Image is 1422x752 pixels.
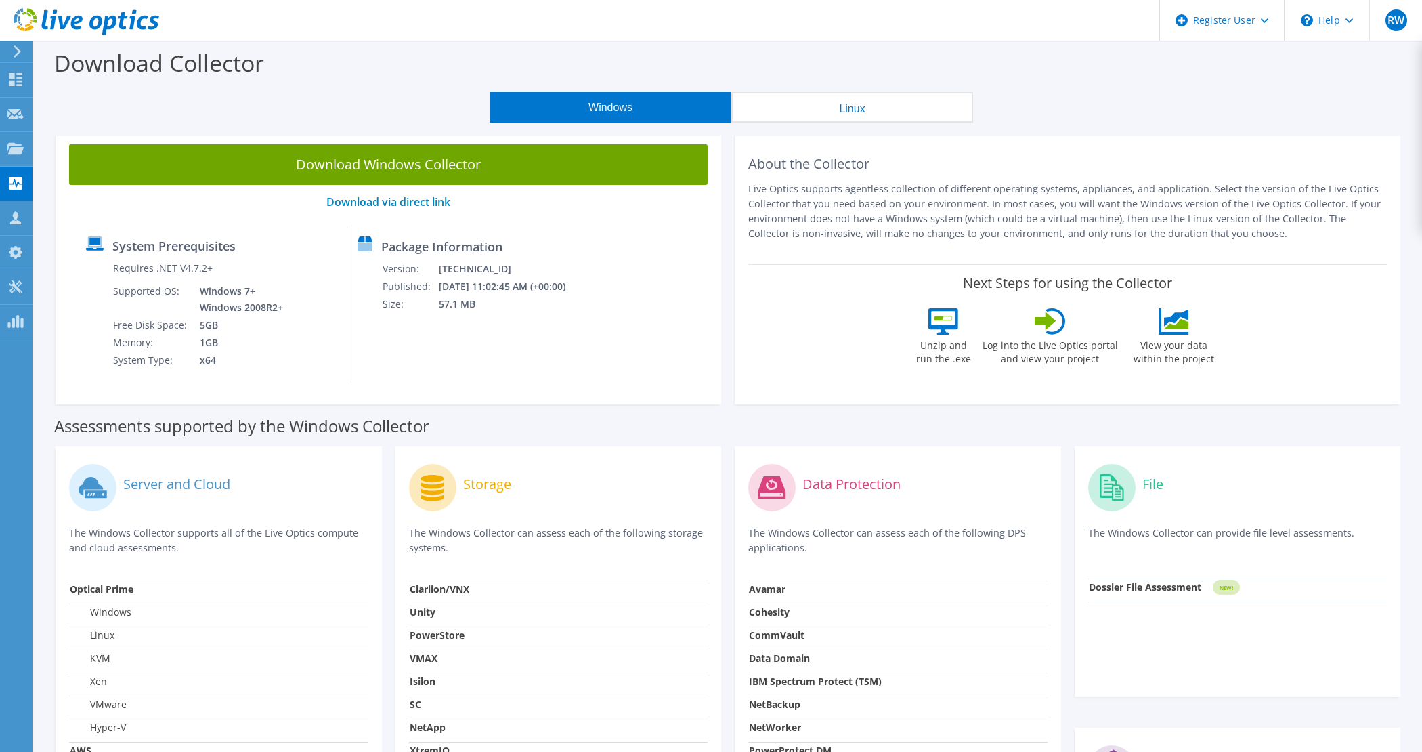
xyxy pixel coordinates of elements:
td: 5GB [190,316,286,334]
tspan: NEW! [1219,584,1232,591]
label: Next Steps for using the Collector [963,275,1172,291]
td: Windows 7+ Windows 2008R2+ [190,283,286,316]
label: Data Protection [802,478,901,491]
td: [TECHNICAL_ID] [438,260,584,278]
label: System Prerequisites [112,239,236,253]
td: Published: [382,278,438,295]
label: KVM [70,652,110,665]
h2: About the Collector [748,156,1387,172]
button: Linux [731,92,973,123]
td: Memory: [112,334,190,352]
td: 1GB [190,334,286,352]
strong: NetBackup [749,698,800,711]
button: Windows [490,92,731,123]
strong: Unity [410,606,435,619]
strong: Dossier File Assessment [1089,581,1201,593]
label: VMware [70,698,127,711]
strong: SC [410,698,421,711]
td: Version: [382,260,438,278]
strong: Avamar [749,583,785,596]
td: x64 [190,352,286,369]
label: Download Collector [54,47,264,79]
strong: VMAX [410,652,437,665]
strong: Cohesity [749,606,790,619]
strong: Clariion/VNX [410,583,469,596]
p: The Windows Collector can assess each of the following DPS applications. [748,526,1048,556]
strong: Isilon [410,675,435,688]
span: RW [1385,9,1407,31]
a: Download Windows Collector [69,144,708,185]
p: The Windows Collector supports all of the Live Optics compute and cloud assessments. [69,526,368,556]
td: 57.1 MB [438,295,584,313]
label: Linux [70,629,114,642]
strong: NetWorker [749,721,801,734]
label: Unzip and run the .exe [913,335,975,366]
strong: Data Domain [749,652,810,665]
label: View your data within the project [1125,335,1223,366]
label: Hyper-V [70,721,126,734]
label: Log into the Live Optics portal and view your project [982,335,1119,366]
strong: IBM Spectrum Protect (TSM) [749,675,882,688]
td: Free Disk Space: [112,316,190,334]
a: Download via direct link [326,194,450,209]
label: Storage [463,478,511,491]
p: The Windows Collector can assess each of the following storage systems. [409,526,708,556]
strong: PowerStore [410,629,465,642]
td: System Type: [112,352,190,369]
p: Live Optics supports agentless collection of different operating systems, appliances, and applica... [748,182,1387,241]
p: The Windows Collector can provide file level assessments. [1088,526,1387,553]
svg: \n [1301,14,1313,26]
label: File [1142,478,1163,491]
td: Size: [382,295,438,313]
td: Supported OS: [112,283,190,316]
label: Xen [70,675,107,688]
label: Server and Cloud [123,478,230,491]
label: Windows [70,606,131,619]
strong: Optical Prime [70,583,133,596]
strong: NetApp [410,721,446,734]
td: [DATE] 11:02:45 AM (+00:00) [438,278,584,295]
label: Package Information [381,240,502,253]
strong: CommVault [749,629,804,642]
label: Assessments supported by the Windows Collector [54,419,429,433]
label: Requires .NET V4.7.2+ [113,262,213,275]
